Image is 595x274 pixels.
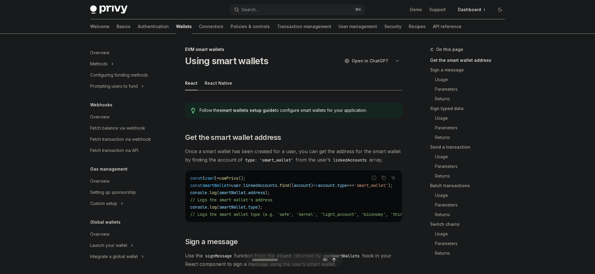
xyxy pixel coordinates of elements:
div: Fetch transaction via API [90,147,138,154]
a: Sign typed data [430,104,510,113]
span: log [209,204,217,210]
span: log [209,190,217,195]
span: usePrivy [219,175,238,181]
button: Send message [330,256,338,264]
code: linkedAccounts [331,157,369,163]
button: Toggle Launch your wallet section [85,240,162,251]
a: smart wallets setup guide [220,108,275,113]
button: Toggle Integrate a global wallet section [85,251,162,262]
a: Returns [430,248,510,258]
span: type [248,204,258,210]
span: // Logs the smart wallet's address [190,197,272,203]
span: // Logs the smart wallet type (e.g. 'safe', 'kernel', 'light_account', 'biconomy', 'thirdweb', 'c... [190,212,477,217]
a: Returns [430,171,510,181]
div: Custom setup [90,200,117,207]
span: => [313,183,318,188]
span: = [217,175,219,181]
div: Setting up sponsorship [90,189,136,196]
a: Usage [430,152,510,162]
a: Recipes [409,19,426,34]
span: . [277,183,279,188]
a: Sign a message [430,65,510,75]
span: ); [265,190,270,195]
span: smartWallet [219,204,246,210]
a: Transaction management [277,19,331,34]
a: Authentication [138,19,169,34]
a: Parameters [430,162,510,171]
a: Dashboard [453,5,490,14]
span: ); [258,204,263,210]
span: user [205,175,214,181]
button: Open search [230,4,365,15]
a: Send a transaction [430,142,510,152]
a: Usage [430,75,510,84]
div: Launch your wallet [90,242,127,249]
a: Switch chains [430,219,510,229]
span: Dashboard [458,7,481,13]
a: Overview [85,47,162,58]
span: Once a smart wallet has been created for a user, you can get the address for the smart wallet by ... [185,147,402,164]
span: ( [217,190,219,195]
span: linkedAccounts [243,183,277,188]
h5: Webhooks [90,101,112,109]
span: === [347,183,354,188]
div: React [185,76,197,90]
span: . [246,204,248,210]
span: smartWallet [219,190,246,195]
a: Policies & controls [231,19,270,34]
span: account [294,183,311,188]
a: Fetch transaction via webhook [85,134,162,145]
span: account [318,183,335,188]
h5: Gas management [90,165,127,173]
div: EVM smart wallets [185,46,402,52]
svg: Tip [191,108,195,113]
span: . [246,190,248,195]
span: find [279,183,289,188]
span: const [190,183,202,188]
div: Fetch transaction via webhook [90,136,151,143]
button: Toggle Custom setup section [85,198,162,209]
a: Parameters [430,239,510,248]
span: address [248,190,265,195]
div: Prompting users to fund [90,83,138,90]
span: 'smart_wallet' [354,183,388,188]
div: Fetch balance via webhook [90,124,145,132]
button: Toggle Prompting users to fund section [85,81,162,92]
span: . [207,204,209,210]
a: Fetch transaction via API [85,145,162,156]
a: Setting up sponsorship [85,187,162,198]
span: } [214,175,217,181]
span: { [202,175,205,181]
span: ) [311,183,313,188]
div: Overview [90,49,109,56]
span: . [335,183,337,188]
button: Toggle Methods section [85,58,162,69]
img: dark logo [90,5,127,14]
span: On this page [436,46,463,53]
a: Usage [430,229,510,239]
h1: Using smart wallets [185,55,268,66]
a: Usage [430,191,510,200]
a: Batch transactions [430,181,510,191]
a: Demo [410,7,422,13]
div: React Native [205,76,232,90]
a: Usage [430,113,510,123]
span: (); [238,175,246,181]
span: console [190,204,207,210]
a: Returns [430,133,510,142]
span: smartWallet [202,183,229,188]
div: Integrate a global wallet [90,253,138,260]
span: Get the smart wallet address [185,133,281,142]
span: ( [217,204,219,210]
a: Fetch balance via webhook [85,123,162,134]
div: Search... [241,6,258,13]
input: Ask a question... [252,253,320,266]
span: Sign a message [185,237,238,247]
a: Overview [85,112,162,122]
a: Returns [430,94,510,104]
button: Toggle dark mode [495,5,505,14]
a: Wallets [176,19,192,34]
span: . [207,190,209,195]
span: user [231,183,241,188]
a: API reference [433,19,461,34]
